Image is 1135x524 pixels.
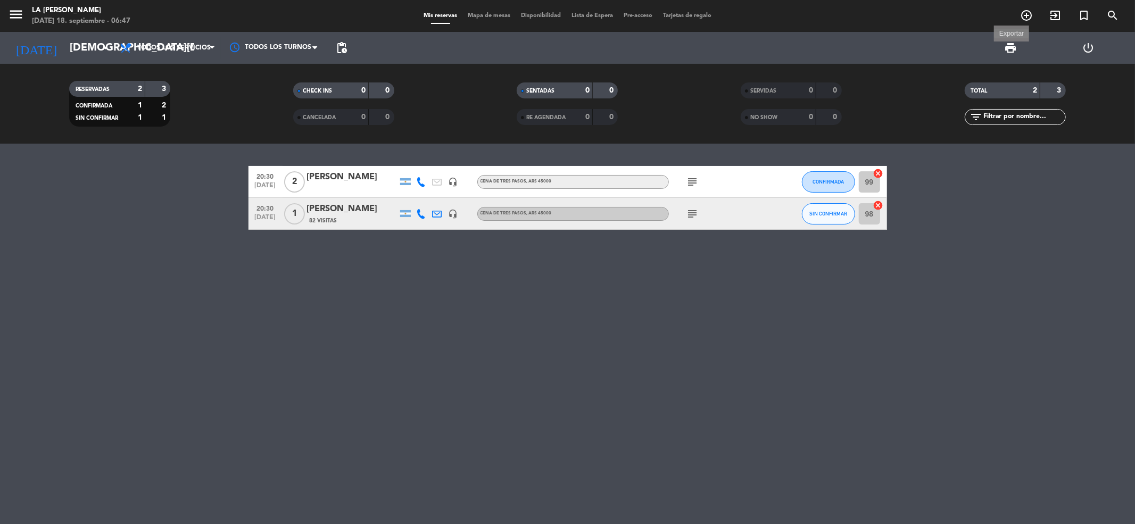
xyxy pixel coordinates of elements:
[76,103,112,109] span: CONFIRMADA
[809,113,813,121] strong: 0
[802,203,855,224] button: SIN CONFIRMAR
[1082,41,1095,54] i: power_settings_new
[335,41,348,54] span: pending_actions
[813,179,844,185] span: CONFIRMADA
[252,170,279,182] span: 20:30
[418,13,462,19] span: Mis reservas
[1049,32,1127,64] div: LOG OUT
[76,87,110,92] span: RESERVADAS
[609,113,616,121] strong: 0
[8,6,24,26] button: menu
[873,200,884,211] i: cancel
[1005,41,1017,54] span: print
[750,88,776,94] span: SERVIDAS
[8,6,24,22] i: menu
[1078,9,1090,22] i: turned_in_not
[585,87,590,94] strong: 0
[873,168,884,179] i: cancel
[385,87,392,94] strong: 0
[526,115,566,120] span: RE AGENDADA
[361,113,366,121] strong: 0
[1049,9,1062,22] i: exit_to_app
[462,13,516,19] span: Mapa de mesas
[585,113,590,121] strong: 0
[284,171,305,193] span: 2
[32,16,130,27] div: [DATE] 18. septiembre - 06:47
[686,207,699,220] i: subject
[526,88,554,94] span: SENTADAS
[449,209,458,219] i: headset_mic
[527,211,552,215] span: , ARS 45000
[1033,87,1037,94] strong: 2
[527,179,552,184] span: , ARS 45000
[833,113,840,121] strong: 0
[252,182,279,194] span: [DATE]
[971,88,988,94] span: TOTAL
[994,29,1029,38] div: Exportar
[252,202,279,214] span: 20:30
[162,85,168,93] strong: 3
[99,41,112,54] i: arrow_drop_down
[137,44,211,52] span: Todos los servicios
[970,111,983,123] i: filter_list
[833,87,840,94] strong: 0
[1106,9,1119,22] i: search
[162,102,168,109] strong: 2
[252,214,279,226] span: [DATE]
[566,13,618,19] span: Lista de Espera
[138,102,142,109] strong: 1
[162,114,168,121] strong: 1
[658,13,717,19] span: Tarjetas de regalo
[385,113,392,121] strong: 0
[307,202,397,216] div: [PERSON_NAME]
[686,176,699,188] i: subject
[809,87,813,94] strong: 0
[449,177,458,187] i: headset_mic
[303,115,336,120] span: CANCELADA
[809,211,847,217] span: SIN CONFIRMAR
[1020,9,1033,22] i: add_circle_outline
[138,114,142,121] strong: 1
[618,13,658,19] span: Pre-acceso
[480,179,552,184] span: Cena de tres pasos
[8,36,64,60] i: [DATE]
[361,87,366,94] strong: 0
[750,115,777,120] span: NO SHOW
[516,13,566,19] span: Disponibilidad
[76,115,118,121] span: SIN CONFIRMAR
[138,85,142,93] strong: 2
[310,217,337,225] span: 82 Visitas
[284,203,305,224] span: 1
[32,5,130,16] div: LA [PERSON_NAME]
[1057,87,1063,94] strong: 3
[307,170,397,184] div: [PERSON_NAME]
[609,87,616,94] strong: 0
[802,171,855,193] button: CONFIRMADA
[983,111,1065,123] input: Filtrar por nombre...
[480,211,552,215] span: Cena de tres pasos
[303,88,332,94] span: CHECK INS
